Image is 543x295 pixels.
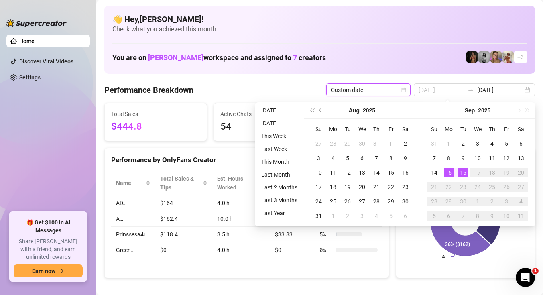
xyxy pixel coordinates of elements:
h1: You are on workspace and assigned to creators [112,53,326,62]
div: Performance by OnlyFans Creator [111,155,382,165]
li: Last Week [258,144,301,154]
input: Start date [419,85,464,94]
td: 2025-09-23 [456,180,470,194]
li: Last 3 Months [258,195,301,205]
td: 2025-08-10 [311,165,326,180]
div: 20 [357,182,367,192]
div: 30 [357,139,367,149]
td: 2025-09-01 [326,209,340,223]
li: Last Month [258,170,301,179]
td: $162.4 [155,211,212,227]
th: Th [369,122,384,136]
div: 22 [386,182,396,192]
div: 1 [444,139,454,149]
text: A… [442,254,448,260]
div: 7 [458,211,468,221]
div: 11 [516,211,526,221]
td: 2025-09-22 [441,180,456,194]
div: 19 [343,182,352,192]
th: Th [485,122,499,136]
td: 2025-09-30 [456,194,470,209]
td: 2025-10-05 [427,209,441,223]
td: 2025-09-20 [514,165,528,180]
td: 2025-09-29 [441,194,456,209]
th: Fr [499,122,514,136]
td: 2025-10-02 [485,194,499,209]
div: 27 [516,182,526,192]
th: Name [111,171,155,195]
div: 18 [487,168,497,177]
div: 2 [458,139,468,149]
div: 5 [386,211,396,221]
th: Fr [384,122,398,136]
td: 2025-09-16 [456,165,470,180]
div: 9 [458,153,468,163]
div: 20 [516,168,526,177]
li: This Month [258,157,301,167]
li: Last 2 Months [258,183,301,192]
div: 27 [314,139,323,149]
td: 2025-09-04 [485,136,499,151]
div: 4 [487,139,497,149]
div: 31 [429,139,439,149]
td: 2025-09-11 [485,151,499,165]
div: 29 [386,197,396,206]
td: A… [111,211,155,227]
td: 2025-10-09 [485,209,499,223]
td: 2025-10-01 [470,194,485,209]
td: 2025-08-22 [384,180,398,194]
td: 2025-09-01 [441,136,456,151]
td: 2025-09-25 [485,180,499,194]
div: 19 [502,168,511,177]
td: 2025-08-08 [384,151,398,165]
img: D [466,51,478,63]
td: 2025-09-04 [369,209,384,223]
th: Sa [398,122,413,136]
div: 6 [444,211,454,221]
div: 6 [357,153,367,163]
th: Mo [441,122,456,136]
div: 17 [473,168,482,177]
span: 0 % [319,246,332,254]
button: Choose a month [349,102,360,118]
button: Previous month (PageUp) [316,102,325,118]
span: Share [PERSON_NAME] with a friend, and earn unlimited rewards [14,238,83,261]
div: 1 [473,197,482,206]
div: 11 [487,153,497,163]
td: Green… [111,242,155,258]
li: [DATE] [258,106,301,115]
li: This Week [258,131,301,141]
td: $164 [155,195,212,211]
div: 6 [516,139,526,149]
td: 2025-08-31 [427,136,441,151]
td: 2025-09-02 [340,209,355,223]
button: Last year (Control + left) [307,102,316,118]
td: 2025-09-06 [514,136,528,151]
div: 1 [328,211,338,221]
div: 27 [357,197,367,206]
td: 2025-09-21 [427,180,441,194]
div: 4 [516,197,526,206]
div: 14 [372,168,381,177]
span: Check what you achieved this month [112,25,527,34]
div: 21 [429,182,439,192]
div: 28 [429,197,439,206]
div: 7 [429,153,439,163]
div: 8 [386,153,396,163]
td: 2025-08-13 [355,165,369,180]
li: Last Year [258,208,301,218]
div: 24 [473,182,482,192]
td: 2025-09-24 [470,180,485,194]
td: 2025-08-12 [340,165,355,180]
th: Tu [456,122,470,136]
div: 21 [372,182,381,192]
div: 5 [343,153,352,163]
h4: Performance Breakdown [104,84,193,96]
div: 2 [401,139,410,149]
button: Choose a year [363,102,375,118]
div: 17 [314,182,323,192]
td: 2025-07-28 [326,136,340,151]
td: 2025-09-28 [427,194,441,209]
span: 1 [532,268,539,274]
td: 2025-08-14 [369,165,384,180]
